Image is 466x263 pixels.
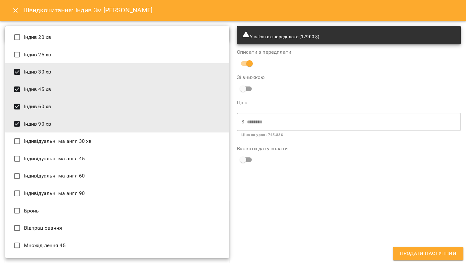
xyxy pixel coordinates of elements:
[5,29,229,46] li: Індив 20 хв
[5,115,229,133] li: Індив 90 хв
[5,167,229,185] li: Індивідуальні ма англ 60
[5,237,229,254] li: Множіділення 45
[5,202,229,220] li: Бронь
[5,150,229,167] li: Індивідуальні ма англ 45
[5,219,229,237] li: Відпрацювання
[5,63,229,81] li: Індив 30 хв
[5,185,229,202] li: Індивідуальні ма англ 90
[5,81,229,98] li: Індив 45 хв
[5,132,229,150] li: Індивідуальні ма англ 30 хв
[5,46,229,63] li: Індив 25 хв
[5,98,229,115] li: Індив 60 хв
